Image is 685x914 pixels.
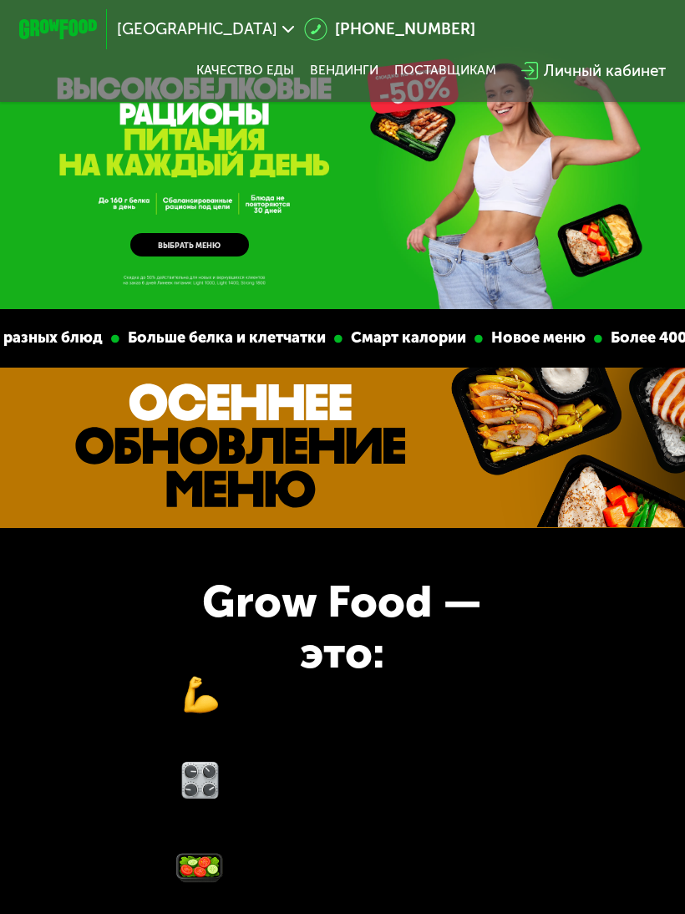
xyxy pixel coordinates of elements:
[172,576,512,679] div: Grow Food — это:
[196,63,294,79] a: Качество еды
[478,327,589,350] div: Новое меню
[304,18,475,41] a: [PHONE_NUMBER]
[310,63,378,79] a: Вендинги
[117,22,277,38] span: [GEOGRAPHIC_DATA]
[114,327,329,350] div: Больше белка и клетчатки
[544,59,666,83] div: Личный кабинет
[394,63,496,79] div: поставщикам
[130,233,249,256] a: ВЫБРАТЬ МЕНЮ
[337,327,469,350] div: Смарт калории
